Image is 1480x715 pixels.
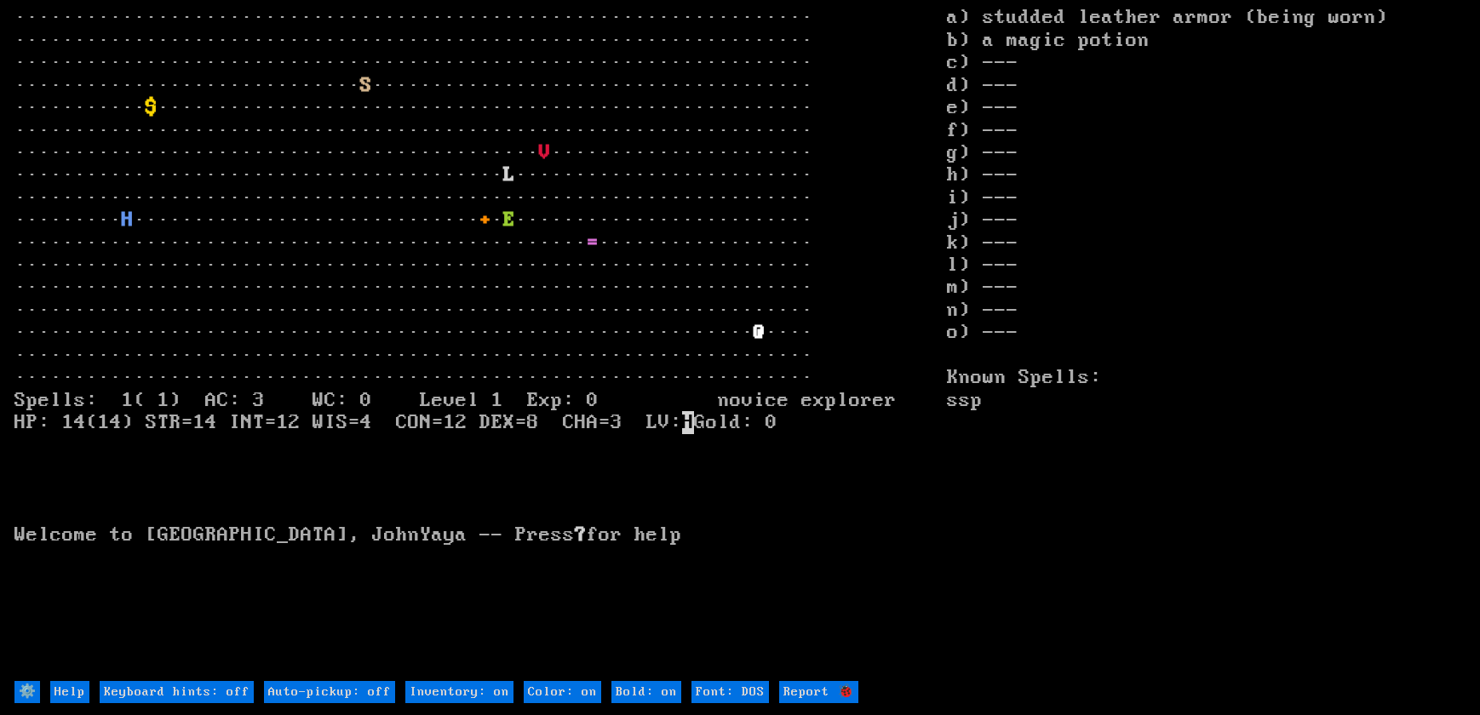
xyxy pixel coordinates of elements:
input: Color: on [524,681,601,703]
larn: ··································································· ·····························... [14,7,947,679]
input: Font: DOS [691,681,769,703]
mark: H [682,411,694,434]
input: Help [50,681,89,703]
font: $ [146,96,158,119]
font: H [122,209,134,232]
font: E [503,209,515,232]
input: Keyboard hints: off [100,681,254,703]
b: ? [575,523,587,546]
font: @ [754,321,766,344]
font: + [479,209,491,232]
font: L [503,163,515,186]
input: ⚙️ [14,681,40,703]
stats: a) studded leather armor (being worn) b) a magic potion c) --- d) --- e) --- f) --- g) --- h) ---... [947,7,1465,679]
input: Report 🐞 [779,681,858,703]
font: V [539,141,551,164]
font: = [587,232,599,255]
input: Inventory: on [405,681,513,703]
input: Auto-pickup: off [264,681,395,703]
input: Bold: on [611,681,681,703]
font: S [360,74,372,97]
